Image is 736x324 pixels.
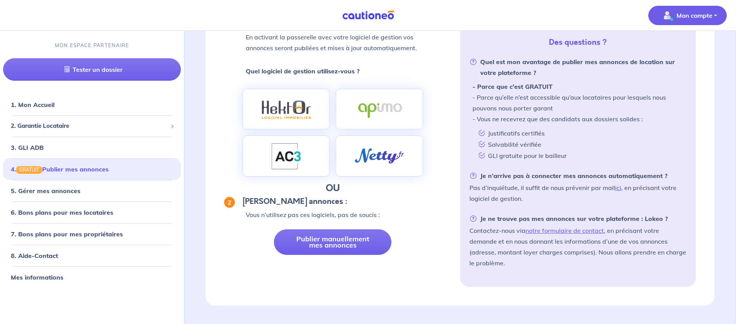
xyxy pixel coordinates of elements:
[3,58,181,81] a: Tester un dossier
[246,67,360,75] strong: Quel logiciel de gestion utilisez-vous ?
[333,89,426,130] a: logo-apimo.png
[224,183,441,194] h4: OU
[469,56,687,78] strong: Quel est mon avantage de publier mes annonces de location sur votre plateforme ?
[648,6,727,25] button: illu_account_valid_menu.svgMon compte
[473,139,687,150] li: Solvabilité vérifiée
[339,10,397,20] img: Cautioneo
[3,205,181,220] div: 6. Bons plans pour mes locataires
[11,187,80,195] a: 5. Gérer mes annonces
[351,145,408,167] img: logo-netty.png
[274,229,391,255] a: Publier manuellement mes annonces
[3,139,181,155] div: 3. GLI ADB
[3,97,181,112] div: 1. Mon Accueil
[473,127,687,139] li: Justificatifs certifiés
[3,248,181,263] div: 8. Aide-Contact
[11,252,58,260] a: 8. Aide-Contact
[469,213,668,224] strong: Je ne trouve pas mes annonces sur votre plateforme : Lokeo ?
[270,141,302,171] img: logo-AC3.png
[473,150,687,161] li: GLI gratuite pour le bailleur
[615,184,621,192] a: ici
[246,32,441,53] p: En activant la passerelle avec votre logiciel de gestion vos annonces seront publiées et mises à ...
[240,89,333,130] a: logo-hektor.png
[661,9,673,22] img: illu_account_valid_menu.svg
[3,119,181,134] div: 2. Garantie Locataire
[11,165,109,173] a: 4.GRATUITPublier mes annonces
[469,170,687,204] li: Pas d’inquiétude, il suffit de nous prévenir par mail , en précisant votre logiciel de gestion.
[469,92,687,114] li: - Parce qu’elle n’est accessible qu’aux locataires pour lesquels nous pouvons nous porter garant
[352,93,406,125] img: logo-apimo.png
[11,273,63,281] a: Mes informations
[469,170,668,181] strong: Je n’arrive pas à connecter mes annonces automatiquement ?
[11,122,167,131] span: 2. Garantie Locataire
[3,226,181,242] div: 7. Bons plans pour mes propriétaires
[11,101,54,109] a: 1. Mon Accueil
[3,161,181,176] div: 4.GRATUITPublier mes annonces
[469,114,687,161] li: - Vous ne recevrez que des candidats aux dossiers solides :
[11,143,44,151] a: 3. GLI ADB
[11,209,113,216] a: 6. Bons plans pour mes locataires
[3,183,181,198] div: 5. Gérer mes annonces
[11,230,123,238] a: 7. Bons plans pour mes propriétaires
[224,197,441,206] h5: [PERSON_NAME] annonces :
[469,213,687,268] li: Contactez-nous via , en précisant votre demande et en nous donnant les informations d’une de vos ...
[3,270,181,285] div: Mes informations
[473,81,552,92] strong: - Parce que c'est GRATUIT
[463,38,693,47] h5: Des questions ?
[246,209,441,220] p: Vous n’utilisez pas ces logiciels, pas de soucis :
[55,42,129,49] p: MON ESPACE PARTENAIRE
[677,11,712,20] p: Mon compte
[240,136,333,176] a: logo-AC3.png
[525,227,604,234] a: notre formulaire de contact
[333,136,426,176] a: logo-netty.png
[261,97,311,122] img: logo-hektor.png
